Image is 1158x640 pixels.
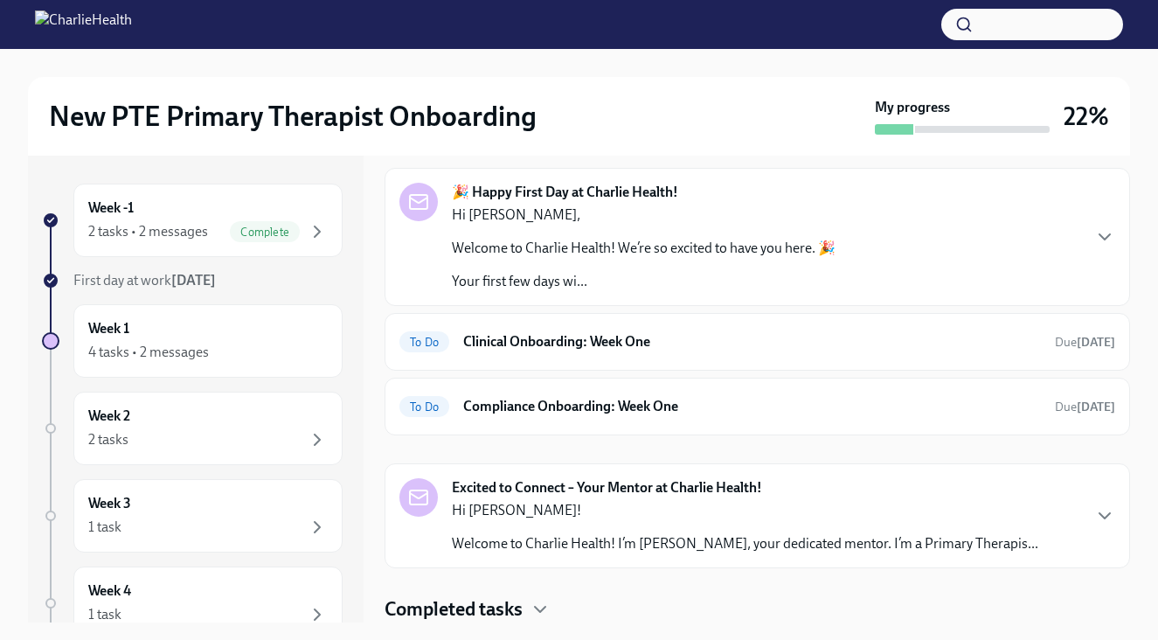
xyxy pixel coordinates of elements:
span: Due [1055,335,1115,350]
a: Week 14 tasks • 2 messages [42,304,343,378]
span: September 20th, 2025 07:00 [1055,334,1115,351]
span: September 20th, 2025 07:00 [1055,399,1115,415]
h6: Week -1 [88,198,134,218]
span: To Do [399,336,449,349]
strong: Excited to Connect – Your Mentor at Charlie Health! [452,478,762,497]
a: To DoCompliance Onboarding: Week OneDue[DATE] [399,393,1115,421]
h6: Compliance Onboarding: Week One [463,397,1041,416]
strong: [DATE] [1077,335,1115,350]
div: 4 tasks • 2 messages [88,343,209,362]
div: 1 task [88,605,121,624]
a: To DoClinical Onboarding: Week OneDue[DATE] [399,328,1115,356]
span: Complete [230,226,300,239]
a: Week 22 tasks [42,392,343,465]
p: Welcome to Charlie Health! We’re so excited to have you here. 🎉 [452,239,836,258]
strong: My progress [875,98,950,117]
h6: Week 3 [88,494,131,513]
p: Welcome to Charlie Health! I’m [PERSON_NAME], your dedicated mentor. I’m a Primary Therapis... [452,534,1038,553]
p: Hi [PERSON_NAME], [452,205,836,225]
h6: Week 2 [88,407,130,426]
p: Hi [PERSON_NAME]! [452,501,1038,520]
h6: Clinical Onboarding: Week One [463,332,1041,351]
h2: New PTE Primary Therapist Onboarding [49,99,537,134]
h6: Week 4 [88,581,131,601]
a: First day at work[DATE] [42,271,343,290]
span: To Do [399,400,449,414]
h6: Week 1 [88,319,129,338]
strong: [DATE] [1077,400,1115,414]
img: CharlieHealth [35,10,132,38]
strong: 🎉 Happy First Day at Charlie Health! [452,183,678,202]
a: Week 31 task [42,479,343,553]
span: Due [1055,400,1115,414]
strong: [DATE] [171,272,216,289]
div: 1 task [88,518,121,537]
div: 2 tasks • 2 messages [88,222,208,241]
p: Your first few days wi... [452,272,836,291]
a: Week 41 task [42,567,343,640]
a: Week -12 tasks • 2 messagesComplete [42,184,343,257]
span: First day at work [73,272,216,289]
h3: 22% [1064,101,1109,132]
div: Completed tasks [385,596,1130,623]
h4: Completed tasks [385,596,523,623]
div: 2 tasks [88,430,128,449]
